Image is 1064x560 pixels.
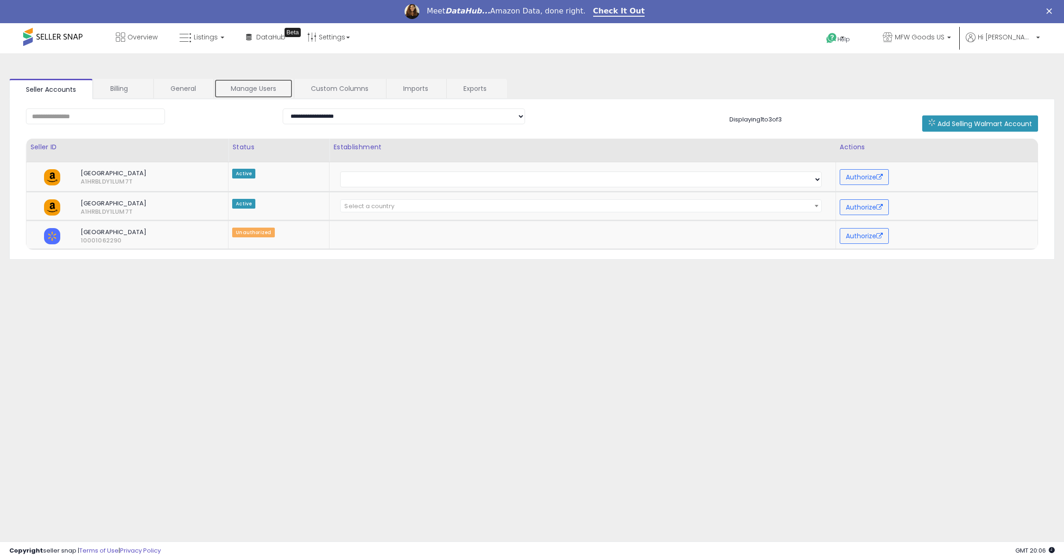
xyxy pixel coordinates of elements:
button: Authorize [840,169,889,185]
span: DataHub [256,32,285,42]
span: Help [837,35,850,43]
span: Unauthorized [232,228,275,237]
img: Profile image for Georgie [405,4,419,19]
a: Exports [447,79,506,98]
a: Help [819,25,868,53]
span: Overview [127,32,158,42]
button: Authorize [840,228,889,244]
div: Meet Amazon Data, done right. [427,6,586,16]
span: Listings [194,32,218,42]
i: DataHub... [445,6,490,15]
a: Listings [172,23,231,51]
div: Status [232,142,325,152]
div: Establishment [333,142,831,152]
a: Custom Columns [294,79,385,98]
button: Add Selling Walmart Account [922,115,1038,132]
span: 10001062290 [74,236,96,245]
div: Actions [840,142,1034,152]
span: Hi [PERSON_NAME] [978,32,1033,42]
img: amazon.png [44,199,60,216]
span: Displaying 1 to 3 of 3 [729,115,782,124]
i: Get Help [826,32,837,44]
a: DataHub [239,23,292,51]
a: Seller Accounts [9,79,93,99]
div: Seller ID [30,142,224,152]
span: A1HRBLDY1LUM7T [74,178,96,186]
div: Close [1046,8,1056,14]
a: Hi [PERSON_NAME] [966,32,1040,53]
span: MFW Goods US [895,32,944,42]
div: Tooltip anchor [285,28,301,37]
span: [GEOGRAPHIC_DATA] [74,199,208,208]
a: General [154,79,213,98]
span: [GEOGRAPHIC_DATA] [74,228,208,236]
a: Billing [94,79,152,98]
span: Add Selling Walmart Account [937,119,1032,128]
a: Imports [386,79,445,98]
button: Authorize [840,199,889,215]
img: walmart.png [44,228,60,244]
span: Select a country [344,202,394,210]
span: Active [232,199,255,209]
a: Check It Out [593,6,645,17]
a: Manage Users [214,79,293,98]
a: MFW Goods US [876,23,958,53]
a: Settings [300,23,357,51]
img: amazon.png [44,169,60,185]
span: [GEOGRAPHIC_DATA] [74,169,208,178]
span: Active [232,169,255,178]
span: A1HRBLDY1LUM7T [74,208,96,216]
a: Overview [109,23,165,51]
